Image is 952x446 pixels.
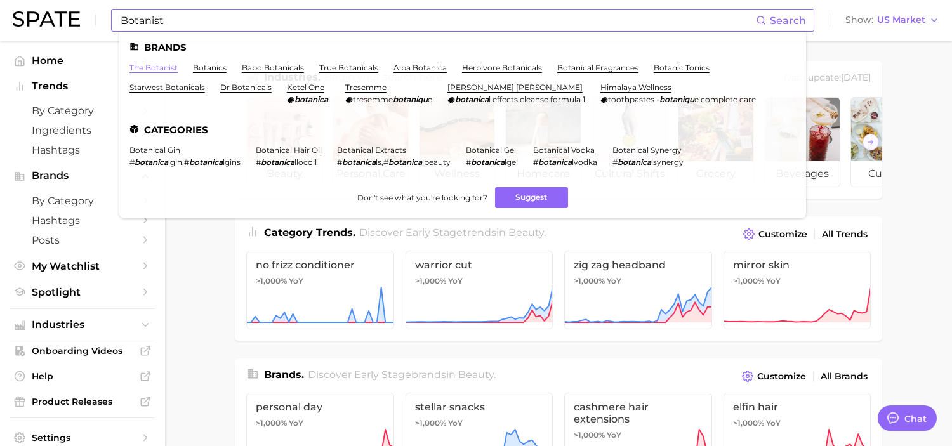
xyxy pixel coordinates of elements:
[739,367,809,385] button: Customize
[822,229,868,240] span: All Trends
[415,418,446,428] span: >1,000%
[607,276,621,286] span: YoY
[308,369,496,381] span: Discover Early Stage brands in .
[376,157,381,167] span: ls
[129,124,796,135] li: Categories
[733,259,862,271] span: mirror skin
[574,430,605,440] span: >1,000%
[842,12,942,29] button: ShowUS Market
[462,63,542,72] a: herbivore botanicals
[505,157,518,167] span: lgel
[32,396,133,407] span: Product Releases
[618,157,651,167] em: botanica
[10,341,155,360] a: Onboarding Videos
[758,229,807,240] span: Customize
[294,95,328,104] em: botanica
[189,157,223,167] em: botanica
[850,97,927,187] a: culinary
[10,230,155,250] a: Posts
[757,371,806,382] span: Customize
[393,95,428,104] em: botaniqu
[32,432,133,443] span: Settings
[328,95,330,104] span: l
[32,170,133,181] span: Brands
[119,10,756,31] input: Search here for a brand, industry, or ingredient
[256,145,322,155] a: botanical hair oil
[733,401,862,413] span: elfin hair
[724,251,871,329] a: mirror skin>1,000% YoY
[733,418,764,428] span: >1,000%
[415,276,446,285] span: >1,000%
[659,95,694,104] em: botaniqu
[388,157,422,167] em: botanica
[766,418,781,428] span: YoY
[129,157,241,167] div: ,
[533,157,538,167] span: #
[845,16,873,23] span: Show
[129,82,205,92] a: starwest botanicals
[337,157,451,167] div: ,
[10,211,155,230] a: Hashtags
[345,82,387,92] a: tresemme
[10,392,155,411] a: Product Releases
[612,157,618,167] span: #
[10,191,155,211] a: by Category
[32,345,133,357] span: Onboarding Videos
[612,145,682,155] a: botanical synergy
[294,157,317,167] span: llocoil
[393,63,447,72] a: alba botanica
[32,81,133,92] span: Trends
[383,157,388,167] span: #
[564,251,712,329] a: zig zag headband>1,000% YoY
[784,70,871,87] div: Data update: [DATE]
[10,121,155,140] a: Ingredients
[32,195,133,207] span: by Category
[448,276,463,286] span: YoY
[289,276,303,286] span: YoY
[353,95,393,104] span: tresemme
[572,157,597,167] span: lvodka
[448,418,463,428] span: YoY
[32,260,133,272] span: My Watchlist
[220,82,272,92] a: dr botanicals
[256,276,287,285] span: >1,000%
[256,157,261,167] span: #
[287,82,324,92] a: ketel one
[337,145,406,155] a: botanical extracts
[193,63,227,72] a: botanics
[654,63,710,72] a: botanic tonics
[357,193,487,202] span: Don't see what you're looking for?
[819,226,871,243] a: All Trends
[129,42,796,53] li: Brands
[458,369,494,381] span: beauty
[651,157,684,167] span: lsynergy
[428,95,432,104] span: e
[538,157,572,167] em: botanica
[471,157,505,167] em: botanica
[256,401,385,413] span: personal day
[337,157,342,167] span: #
[32,319,133,331] span: Industries
[264,226,355,239] span: Category Trends .
[289,418,303,428] span: YoY
[135,157,168,167] em: botanica
[608,95,659,104] span: toothpastes -
[607,430,621,440] span: YoY
[766,276,781,286] span: YoY
[242,63,304,72] a: babo botanicals
[466,145,516,155] a: botanical gel
[13,11,80,27] img: SPATE
[817,368,871,385] a: All Brands
[319,63,378,72] a: true botanicals
[447,82,583,92] a: [PERSON_NAME] [PERSON_NAME]
[557,63,638,72] a: botanical fragrances
[10,256,155,276] a: My Watchlist
[359,226,546,239] span: Discover Early Stage trends in .
[10,166,155,185] button: Brands
[32,55,133,67] span: Home
[264,369,304,381] span: Brands .
[184,157,189,167] span: #
[600,82,671,92] a: himalaya wellness
[740,225,810,243] button: Customize
[32,286,133,298] span: Spotlight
